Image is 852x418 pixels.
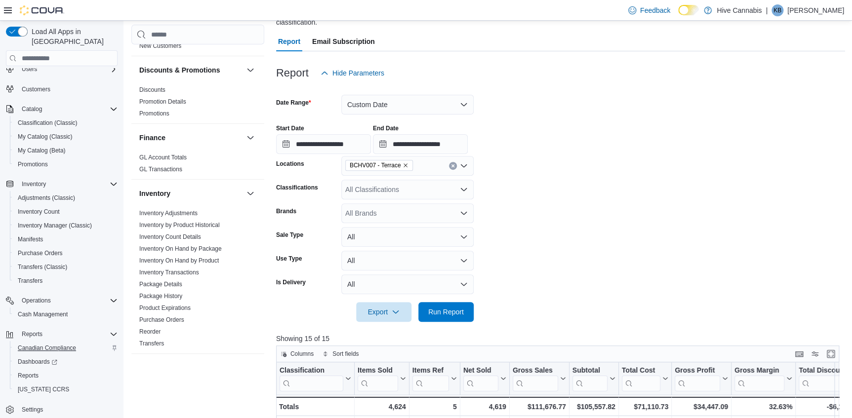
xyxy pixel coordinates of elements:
a: Package Details [139,281,182,288]
a: Inventory Transactions [139,269,199,276]
button: Promotions [10,157,122,171]
span: Promotions [18,160,48,168]
button: Customers [2,82,122,96]
div: Finance [131,152,264,179]
span: Cash Management [14,308,118,320]
span: Package Details [139,280,182,288]
button: Display options [809,348,821,360]
span: Inventory On Hand by Package [139,245,222,253]
span: Catalog [22,105,42,113]
h3: Report [276,67,309,79]
a: Dashboards [10,355,122,369]
span: Hide Parameters [332,68,384,78]
span: Transfers [14,275,118,287]
button: Remove BCHV007 - Terrace from selection in this group [403,162,408,168]
a: Customers [18,83,54,95]
span: Canadian Compliance [14,342,118,354]
span: BCHV007 - Terrace [350,160,401,170]
span: Operations [18,295,118,306]
button: Keyboard shortcuts [793,348,805,360]
span: KB [773,4,781,16]
span: Dark Mode [678,15,679,16]
button: Cash Management [10,307,122,321]
span: Email Subscription [312,32,375,51]
span: My Catalog (Classic) [14,131,118,143]
span: Inventory Count Details [139,233,201,241]
button: Subtotal [572,366,615,391]
span: Sort fields [332,350,359,358]
span: Adjustments (Classic) [18,194,75,202]
span: Feedback [640,5,670,15]
button: Purchase Orders [10,246,122,260]
span: Customers [22,85,50,93]
span: New Customers [139,42,181,50]
div: Net Sold [463,366,498,376]
div: 5 [412,401,457,413]
span: Canadian Compliance [18,344,76,352]
span: Catalog [18,103,118,115]
span: Run Report [428,307,464,317]
label: Locations [276,160,304,168]
span: Settings [22,406,43,414]
button: Inventory Count [10,205,122,219]
input: Press the down key to open a popover containing a calendar. [373,134,468,154]
button: Classification [280,366,351,391]
div: 4,619 [463,401,506,413]
label: Start Date [276,124,304,132]
div: Gross Profit [675,366,720,376]
a: Feedback [624,0,674,20]
div: Items Ref [412,366,449,376]
label: Use Type [276,255,302,263]
a: My Catalog (Classic) [14,131,77,143]
button: Columns [277,348,318,360]
div: Total Cost [622,366,660,376]
button: Transfers [10,274,122,288]
div: Net Sold [463,366,498,391]
button: [US_STATE] CCRS [10,382,122,396]
span: My Catalog (Beta) [18,147,66,154]
span: Product Expirations [139,304,191,312]
p: Showing 15 of 15 [276,334,845,343]
span: Operations [22,297,51,304]
span: Export [362,302,406,322]
a: Discounts [139,86,165,93]
span: Reports [22,330,42,338]
label: Is Delivery [276,278,306,286]
button: My Catalog (Classic) [10,130,122,144]
div: Classification [280,366,343,391]
span: My Catalog (Classic) [18,133,73,141]
a: New Customers [139,42,181,49]
a: Inventory On Hand by Package [139,245,222,252]
div: Gross Profit [675,366,720,391]
input: Dark Mode [678,5,699,15]
span: Dashboards [18,358,57,366]
button: Discounts & Promotions [139,65,243,75]
a: Promotions [139,110,169,117]
span: Classification (Classic) [14,117,118,129]
span: Reorder [139,328,161,336]
button: Operations [18,295,55,306]
span: Package History [139,292,182,300]
a: My Catalog (Beta) [14,145,70,156]
button: Enter fullscreen [825,348,837,360]
span: Inventory [22,180,46,188]
button: Manifests [10,232,122,246]
button: Operations [2,294,122,307]
span: Classification (Classic) [18,119,78,127]
a: Inventory by Product Historical [139,222,220,228]
span: Transfers [18,277,42,285]
a: GL Transactions [139,166,182,173]
div: $111,676.77 [513,401,566,413]
div: Gross Sales [513,366,558,376]
span: [US_STATE] CCRS [18,385,69,393]
button: Run Report [418,302,474,322]
div: Total Discount [799,366,852,376]
span: Columns [290,350,314,358]
a: Cash Management [14,308,72,320]
button: Gross Profit [675,366,728,391]
a: Dashboards [14,356,61,368]
span: Transfers (Classic) [18,263,67,271]
button: Hide Parameters [317,63,388,83]
a: Inventory Adjustments [139,210,198,217]
span: Reports [14,370,118,381]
